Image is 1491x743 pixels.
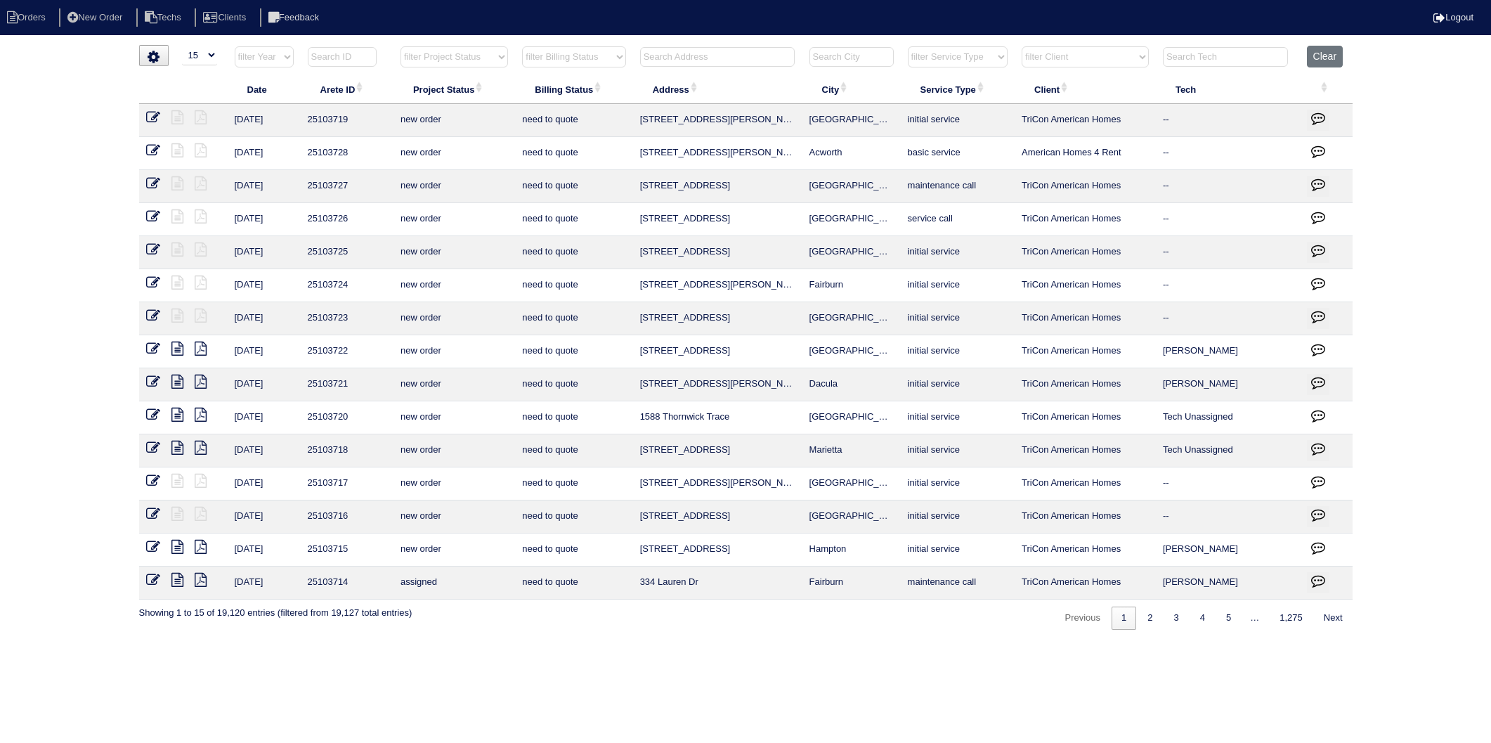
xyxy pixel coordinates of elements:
[901,401,1015,434] td: initial service
[1015,401,1156,434] td: TriCon American Homes
[1015,500,1156,534] td: TriCon American Homes
[901,203,1015,236] td: service call
[1156,75,1300,104] th: Tech
[308,47,377,67] input: Search ID
[901,368,1015,401] td: initial service
[228,75,301,104] th: Date
[1015,170,1156,203] td: TriCon American Homes
[1156,170,1300,203] td: --
[301,104,393,137] td: 25103719
[301,137,393,170] td: 25103728
[633,335,802,368] td: [STREET_ADDRESS]
[515,203,632,236] td: need to quote
[228,137,301,170] td: [DATE]
[1156,534,1300,567] td: [PERSON_NAME]
[1015,236,1156,269] td: TriCon American Homes
[228,567,301,600] td: [DATE]
[228,302,301,335] td: [DATE]
[139,600,412,619] div: Showing 1 to 15 of 19,120 entries (filtered from 19,127 total entries)
[228,203,301,236] td: [DATE]
[301,500,393,534] td: 25103716
[393,75,515,104] th: Project Status: activate to sort column ascending
[515,401,632,434] td: need to quote
[901,269,1015,302] td: initial service
[633,534,802,567] td: [STREET_ADDRESS]
[301,269,393,302] td: 25103724
[802,335,901,368] td: [GEOGRAPHIC_DATA]
[1270,607,1313,630] a: 1,275
[1216,607,1241,630] a: 5
[515,567,632,600] td: need to quote
[393,368,515,401] td: new order
[1015,534,1156,567] td: TriCon American Homes
[59,12,134,22] a: New Order
[393,500,515,534] td: new order
[393,434,515,467] td: new order
[228,269,301,302] td: [DATE]
[1156,434,1300,467] td: Tech Unassigned
[633,302,802,335] td: [STREET_ADDRESS]
[802,534,901,567] td: Hampton
[802,170,901,203] td: [GEOGRAPHIC_DATA]
[901,534,1015,567] td: initial service
[1156,500,1300,534] td: --
[260,8,330,27] li: Feedback
[1156,335,1300,368] td: [PERSON_NAME]
[136,12,193,22] a: Techs
[802,137,901,170] td: Acworth
[633,104,802,137] td: [STREET_ADDRESS][PERSON_NAME][PERSON_NAME]
[1015,467,1156,500] td: TriCon American Homes
[901,434,1015,467] td: initial service
[228,335,301,368] td: [DATE]
[802,104,901,137] td: [GEOGRAPHIC_DATA]
[802,434,901,467] td: Marietta
[633,236,802,269] td: [STREET_ADDRESS]
[1015,567,1156,600] td: TriCon American Homes
[393,467,515,500] td: new order
[1190,607,1215,630] a: 4
[228,467,301,500] td: [DATE]
[1015,203,1156,236] td: TriCon American Homes
[1156,236,1300,269] td: --
[901,467,1015,500] td: initial service
[633,368,802,401] td: [STREET_ADDRESS][PERSON_NAME]
[301,467,393,500] td: 25103717
[1015,302,1156,335] td: TriCon American Homes
[515,236,632,269] td: need to quote
[228,236,301,269] td: [DATE]
[393,567,515,600] td: assigned
[515,104,632,137] td: need to quote
[633,434,802,467] td: [STREET_ADDRESS]
[393,335,515,368] td: new order
[1015,335,1156,368] td: TriCon American Homes
[515,500,632,534] td: need to quote
[301,567,393,600] td: 25103714
[393,137,515,170] td: new order
[633,269,802,302] td: [STREET_ADDRESS][PERSON_NAME]
[301,236,393,269] td: 25103725
[802,500,901,534] td: [GEOGRAPHIC_DATA]
[802,75,901,104] th: City: activate to sort column ascending
[195,12,257,22] a: Clients
[901,335,1015,368] td: initial service
[1015,269,1156,302] td: TriCon American Homes
[901,302,1015,335] td: initial service
[59,8,134,27] li: New Order
[1015,137,1156,170] td: American Homes 4 Rent
[301,434,393,467] td: 25103718
[301,368,393,401] td: 25103721
[515,335,632,368] td: need to quote
[1156,104,1300,137] td: --
[633,500,802,534] td: [STREET_ADDRESS]
[301,534,393,567] td: 25103715
[633,75,802,104] th: Address: activate to sort column ascending
[901,75,1015,104] th: Service Type: activate to sort column ascending
[901,500,1015,534] td: initial service
[1163,47,1288,67] input: Search Tech
[802,401,901,434] td: [GEOGRAPHIC_DATA]
[633,137,802,170] td: [STREET_ADDRESS][PERSON_NAME]
[1015,75,1156,104] th: Client: activate to sort column ascending
[1307,46,1343,67] button: Clear
[393,236,515,269] td: new order
[195,8,257,27] li: Clients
